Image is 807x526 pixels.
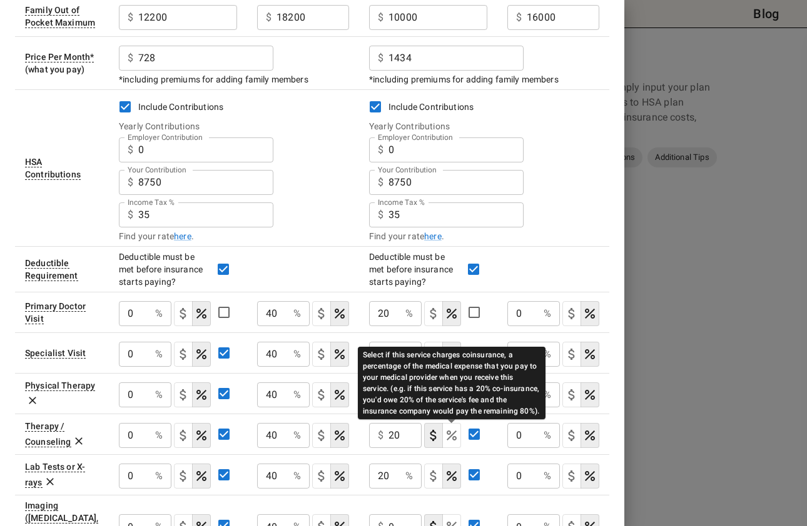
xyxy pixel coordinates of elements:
[119,120,349,132] div: Yearly Contributions
[442,423,461,448] button: coinsurance
[176,469,191,484] svg: Select if this service charges a copay (or copayment), a set dollar amount (e.g. $30) you pay to ...
[194,428,209,443] svg: Select if this service charges coinsurance, a percentage of the medical expense that you pay to y...
[332,347,347,362] svg: Select if this service charges coinsurance, a percentage of the medical expense that you pay to y...
[176,306,191,321] svg: Select if this service charges a copay (or copayment), a set dollar amount (e.g. $30) you pay to ...
[424,423,443,448] button: copayment
[405,306,413,321] p: %
[192,301,211,326] button: coinsurance
[128,175,133,190] p: $
[155,306,163,321] p: %
[516,10,522,25] p: $
[424,301,461,326] div: cost type
[378,51,383,66] p: $
[582,306,597,321] svg: Select if this service charges coinsurance, a percentage of the medical expense that you pay to y...
[128,197,175,207] label: Income Tax %
[176,428,191,443] svg: Select if this service charges a copay (or copayment), a set dollar amount (e.g. $30) you pay to ...
[424,342,443,367] button: copayment
[25,462,85,488] div: Lab Tests or X-rays
[314,428,329,443] svg: Select if this service charges a copay (or copayment), a set dollar amount (e.g. $30) you pay to ...
[192,342,211,367] button: coinsurance
[119,230,349,242] div: Find your rate .
[312,464,331,489] button: copayment
[359,36,609,89] td: *including premiums for adding family members
[128,51,133,66] p: $
[312,423,331,448] button: copayment
[444,428,459,443] svg: Select if this service charges coinsurance, a percentage of the medical expense that you pay to y...
[378,10,383,25] p: $
[442,464,461,489] button: coinsurance
[562,301,581,326] button: copayment
[544,469,551,484] p: %
[358,347,546,419] div: Select if this service charges coinsurance, a percentage of the medical expense that you pay to y...
[424,464,461,489] div: cost type
[293,306,301,321] p: %
[330,464,349,489] button: coinsurance
[562,464,599,489] div: cost type
[25,348,86,359] div: Sometimes called 'Specialist' or 'Specialist Office Visit'. This is a visit to a doctor with a sp...
[312,382,349,407] div: cost type
[176,387,191,402] svg: Select if this service charges a copay (or copayment), a set dollar amount (e.g. $30) you pay to ...
[155,387,163,402] p: %
[378,428,383,443] p: $
[25,5,95,28] div: Similar to Out of Pocket Maximum, but applies to your whole family. This is the maximum amount of...
[194,387,209,402] svg: Select if this service charges coinsurance, a percentage of the medical expense that you pay to y...
[25,380,95,391] div: Physical Therapy
[444,306,459,321] svg: Select if this service charges coinsurance, a percentage of the medical expense that you pay to y...
[312,342,331,367] button: copayment
[293,347,301,362] p: %
[312,464,349,489] div: cost type
[312,382,331,407] button: copayment
[194,347,209,362] svg: Select if this service charges coinsurance, a percentage of the medical expense that you pay to y...
[424,423,461,448] div: cost type
[192,382,211,407] button: coinsurance
[388,102,474,112] span: Include Contributions
[330,342,349,367] button: coinsurance
[109,36,359,89] td: *including premiums for adding family members
[174,342,211,367] div: cost type
[15,36,109,89] td: (what you pay)
[442,301,461,326] button: coinsurance
[564,387,579,402] svg: Select if this service charges a copay (or copayment), a set dollar amount (e.g. $30) you pay to ...
[155,428,163,443] p: %
[544,387,551,402] p: %
[582,387,597,402] svg: Select if this service charges coinsurance, a percentage of the medical expense that you pay to y...
[174,464,211,489] div: cost type
[332,428,347,443] svg: Select if this service charges coinsurance, a percentage of the medical expense that you pay to y...
[369,120,599,132] div: Yearly Contributions
[25,301,86,324] div: Visit to your primary doctor for general care (also known as a Primary Care Provider, Primary Car...
[544,306,551,321] p: %
[25,258,78,281] div: This option will be 'Yes' for most plans. If your plan details say something to the effect of 'de...
[174,301,211,326] div: cost type
[312,301,331,326] button: copayment
[424,464,443,489] button: copayment
[562,342,581,367] button: copayment
[138,102,223,112] span: Include Contributions
[562,423,581,448] button: copayment
[444,469,459,484] svg: Select if this service charges coinsurance, a percentage of the medical expense that you pay to y...
[582,469,597,484] svg: Select if this service charges coinsurance, a percentage of the medical expense that you pay to y...
[128,10,133,25] p: $
[25,421,71,447] div: A behavioral health therapy session.
[424,230,442,242] a: here
[562,301,599,326] div: cost type
[174,464,193,489] button: copayment
[314,469,329,484] svg: Select if this service charges a copay (or copayment), a set dollar amount (e.g. $30) you pay to ...
[562,342,599,367] div: cost type
[378,132,453,142] label: Employer Contribution
[424,301,443,326] button: copayment
[564,469,579,484] svg: Select if this service charges a copay (or copayment), a set dollar amount (e.g. $30) you pay to ...
[128,142,133,157] p: $
[314,347,329,362] svg: Select if this service charges a copay (or copayment), a set dollar amount (e.g. $30) you pay to ...
[174,301,193,326] button: copayment
[544,428,551,443] p: %
[424,342,461,367] div: cost type
[562,382,581,407] button: copayment
[405,469,413,484] p: %
[564,428,579,443] svg: Select if this service charges a copay (or copayment), a set dollar amount (e.g. $30) you pay to ...
[426,428,441,443] svg: Select if this service charges a copay (or copayment), a set dollar amount (e.g. $30) you pay to ...
[128,207,133,222] p: $
[128,132,203,142] label: Employer Contribution
[562,423,599,448] div: cost type
[174,342,193,367] button: copayment
[426,469,441,484] svg: Select if this service charges a copay (or copayment), a set dollar amount (e.g. $30) you pay to ...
